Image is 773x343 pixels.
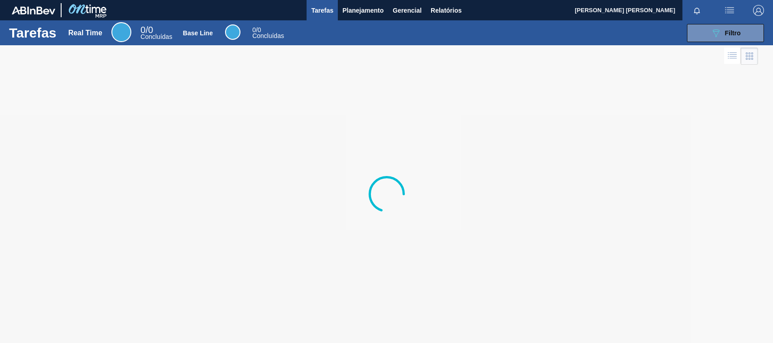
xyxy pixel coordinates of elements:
[140,26,172,40] div: Real Time
[68,29,102,37] div: Real Time
[753,5,764,16] img: Logout
[111,22,131,42] div: Real Time
[183,29,213,37] div: Base Line
[342,5,384,16] span: Planejamento
[687,24,764,42] button: Filtro
[140,25,153,35] span: / 0
[252,26,261,33] span: / 0
[682,4,711,17] button: Notificações
[311,5,333,16] span: Tarefas
[724,5,735,16] img: userActions
[725,29,741,37] span: Filtro
[252,32,284,39] span: Concluídas
[431,5,461,16] span: Relatórios
[252,26,256,33] span: 0
[393,5,422,16] span: Gerencial
[252,27,284,39] div: Base Line
[140,25,145,35] span: 0
[140,33,172,40] span: Concluídas
[12,6,55,14] img: TNhmsLtSVTkK8tSr43FrP2fwEKptu5GPRR3wAAAABJRU5ErkJggg==
[9,28,57,38] h1: Tarefas
[225,24,240,40] div: Base Line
